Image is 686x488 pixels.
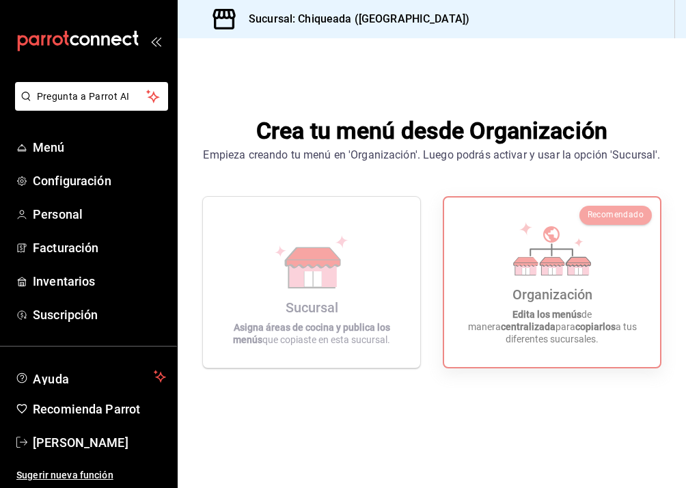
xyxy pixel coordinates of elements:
span: Recomienda Parrot [33,400,166,418]
span: Sugerir nueva función [16,468,166,483]
div: Organización [512,286,592,303]
button: Pregunta a Parrot AI [15,82,168,111]
span: Configuración [33,172,166,190]
div: Empieza creando tu menú en 'Organización'. Luego podrás activar y usar la opción 'Sucursal'. [203,147,660,163]
strong: centralizada [501,321,555,332]
span: Personal [33,205,166,223]
span: Facturación [33,239,166,257]
p: que copiaste en esta sucursal. [219,321,404,346]
div: Sucursal [286,299,338,316]
a: Pregunta a Parrot AI [10,99,168,113]
strong: Edita los menús [512,309,581,320]
span: Suscripción [33,306,166,324]
span: [PERSON_NAME] [33,433,166,452]
h1: Crea tu menú desde Organización [203,114,660,147]
strong: copiarlos [575,321,616,332]
button: open_drawer_menu [150,36,161,46]
span: Inventarios [33,272,166,290]
strong: Asigna áreas de cocina y publica los menús [233,322,390,345]
p: de manera para a tus diferentes sucursales. [461,308,644,345]
h3: Sucursal: Chiqueada ([GEOGRAPHIC_DATA]) [238,11,469,27]
span: Pregunta a Parrot AI [37,90,147,104]
span: Menú [33,138,166,157]
span: Recomendado [588,210,644,219]
span: Ayuda [33,368,148,385]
